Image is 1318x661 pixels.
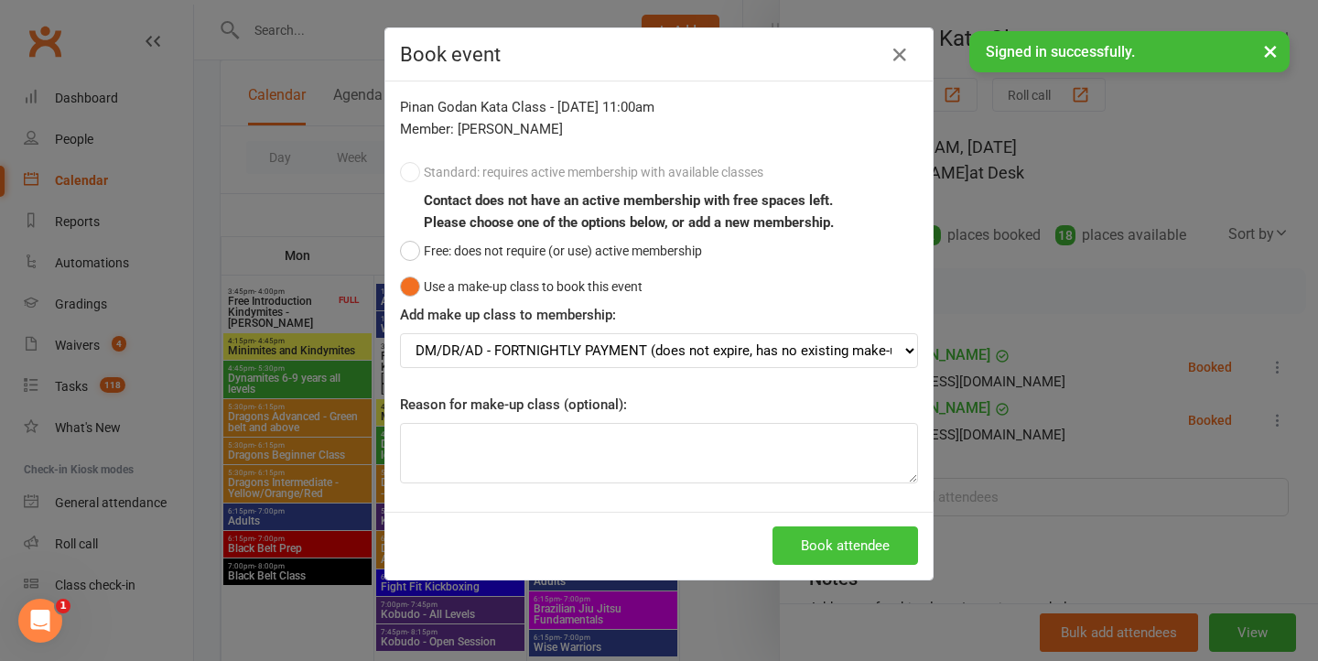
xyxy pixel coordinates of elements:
span: 1 [56,599,70,613]
h4: Book event [400,43,918,66]
button: Use a make-up class to book this event [400,269,643,304]
button: Book attendee [772,526,918,565]
label: Reason for make-up class (optional): [400,394,627,416]
b: Contact does not have an active membership with free spaces left. [424,192,833,209]
iframe: Intercom live chat [18,599,62,643]
b: Please choose one of the options below, or add a new membership. [424,214,834,231]
button: Close [885,40,914,70]
button: Free: does not require (or use) active membership [400,233,702,268]
div: Pinan Godan Kata Class - [DATE] 11:00am Member: [PERSON_NAME] [400,96,918,140]
label: Add make up class to membership: [400,304,616,326]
